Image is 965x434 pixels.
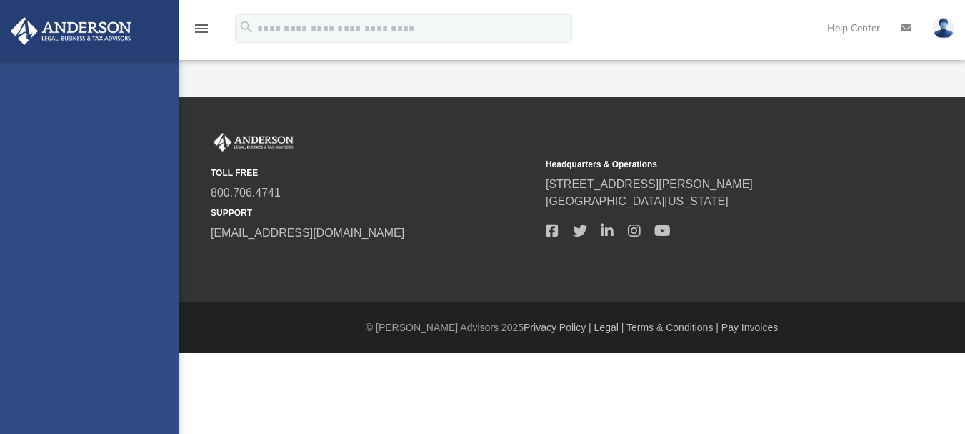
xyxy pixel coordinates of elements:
[193,27,210,37] a: menu
[179,320,965,335] div: © [PERSON_NAME] Advisors 2025
[626,322,719,333] a: Terms & Conditions |
[211,207,536,220] small: SUPPORT
[211,227,404,239] a: [EMAIL_ADDRESS][DOMAIN_NAME]
[524,322,591,333] a: Privacy Policy |
[721,322,778,333] a: Pay Invoices
[211,133,296,152] img: Anderson Advisors Platinum Portal
[211,187,281,199] a: 800.706.4741
[239,19,254,35] i: search
[546,158,871,171] small: Headquarters & Operations
[211,167,536,179] small: TOLL FREE
[546,178,753,190] a: [STREET_ADDRESS][PERSON_NAME]
[193,20,210,37] i: menu
[933,18,954,39] img: User Pic
[546,195,729,207] a: [GEOGRAPHIC_DATA][US_STATE]
[594,322,624,333] a: Legal |
[6,17,136,45] img: Anderson Advisors Platinum Portal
